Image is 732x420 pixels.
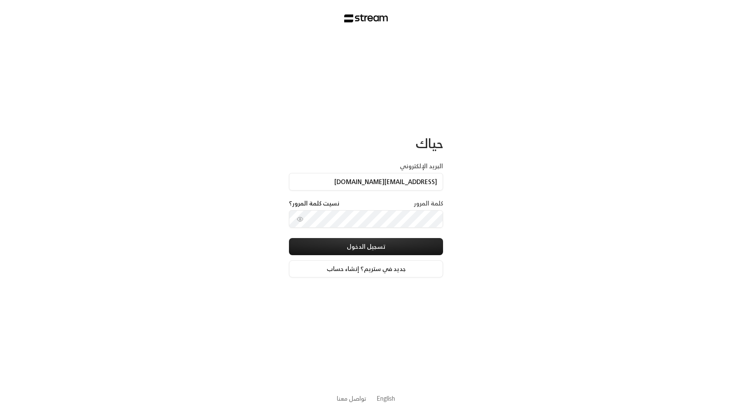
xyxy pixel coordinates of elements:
[414,199,443,208] label: كلمة المرور
[416,132,443,155] span: حياك
[400,162,443,170] label: البريد الإلكتروني
[289,260,443,277] a: جديد في ستريم؟ إنشاء حساب
[337,394,366,403] button: تواصل معنا
[337,393,366,404] a: تواصل معنا
[289,199,339,208] a: نسيت كلمة المرور؟
[377,390,395,406] a: English
[289,238,443,255] button: تسجيل الدخول
[344,14,388,23] img: Stream Logo
[293,212,307,226] button: toggle password visibility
